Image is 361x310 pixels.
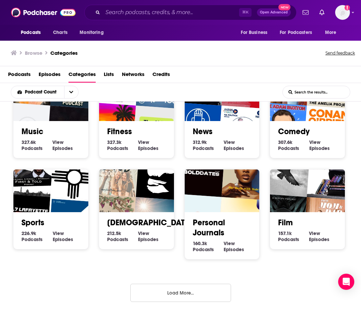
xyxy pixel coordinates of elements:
a: Sports [21,218,44,228]
span: Charts [53,28,67,37]
span: View [53,230,64,236]
span: 312.9k [193,139,207,145]
span: Episodes [224,246,244,253]
a: Credits [152,69,170,83]
span: New [278,4,290,10]
button: open menu [236,26,276,39]
span: View [224,139,235,145]
a: View Fitness Episodes [138,139,166,151]
span: 160.3k [193,240,207,246]
a: View Sports Episodes [53,230,80,242]
span: ⌘ K [239,8,252,17]
span: 327.3k [107,139,122,145]
span: Podcasts [193,145,214,151]
h3: Browse [25,50,42,56]
img: TAKE 505 with SMALLS [50,152,98,200]
span: View [138,230,149,236]
a: 312.9k News Podcasts [193,139,224,151]
div: Open Intercom Messenger [338,274,354,290]
img: Podchaser - Follow, Share and Rate Podcasts [11,6,76,19]
svg: Email not verified [345,5,350,10]
a: Show notifications dropdown [317,7,327,18]
span: Podcasts [278,236,299,242]
span: 157.1k [278,230,292,236]
span: 226.9k [21,230,36,236]
a: 307.6k Comedy Podcasts [278,139,309,151]
img: User Profile [335,5,350,20]
h2: Choose List sort [11,86,89,99]
span: Podcasts [21,145,43,151]
span: Podcasts [278,145,299,151]
span: For Podcasters [280,28,312,37]
a: Personal Journals [193,218,225,238]
a: 157.1k Film Podcasts [278,230,309,242]
a: Music [21,126,43,137]
span: View [224,240,235,246]
a: [DEMOGRAPHIC_DATA] [107,218,193,228]
img: Crist'óCentro [136,152,184,200]
button: open menu [75,26,112,39]
a: View [DEMOGRAPHIC_DATA] Episodes [138,230,166,242]
span: 307.6k [278,139,292,145]
img: The Deep With Haley [222,152,270,200]
button: Show profile menu [335,5,350,20]
a: Episodes [39,69,60,83]
a: Categories [50,50,78,56]
a: View Music Episodes [52,139,80,151]
span: Episodes [52,145,73,151]
a: 160.3k Personal Journals Podcasts [193,240,224,253]
a: Networks [122,69,144,83]
span: Podcasts [107,236,128,242]
button: open menu [64,86,78,98]
span: More [325,28,336,37]
img: First & Told [6,149,54,197]
img: is God good? [91,149,139,197]
a: Film [278,218,293,228]
a: 226.9k Sports Podcasts [21,230,53,242]
a: Charts [49,26,72,39]
span: View [309,139,320,145]
span: Monitoring [80,28,103,37]
span: View [138,139,149,145]
a: News [193,126,213,137]
button: open menu [320,26,345,39]
a: View Personal Journals Episodes [224,240,251,253]
span: View [309,230,320,236]
span: 212.5k [107,230,121,236]
div: Search podcasts, credits, & more... [84,5,297,20]
a: Comedy [278,126,310,137]
span: Podcasts [21,236,43,242]
img: The Black Case Diaries Movie/TV Podcast [307,152,355,200]
a: View Comedy Episodes [309,139,337,151]
span: Open Advanced [260,11,288,14]
img: The Ghosts of Harrenhal: A Song of Ice and Fire Podcast (ASOIAF) [262,149,310,197]
span: Podcast Count [25,90,59,94]
a: Lists [104,69,114,83]
span: Episodes [138,145,159,151]
span: Episodes [309,145,330,151]
img: Bold Dates [177,149,225,197]
a: Categories [69,69,96,83]
a: 327.3k Fitness Podcasts [107,139,138,151]
span: For Business [241,28,267,37]
button: open menu [275,26,322,39]
span: Podcasts [107,145,128,151]
a: 327.6k Music Podcasts [21,139,52,151]
span: Episodes [224,145,244,151]
span: Podcasts [21,28,41,37]
span: Episodes [53,236,73,242]
a: Podcasts [8,69,31,83]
